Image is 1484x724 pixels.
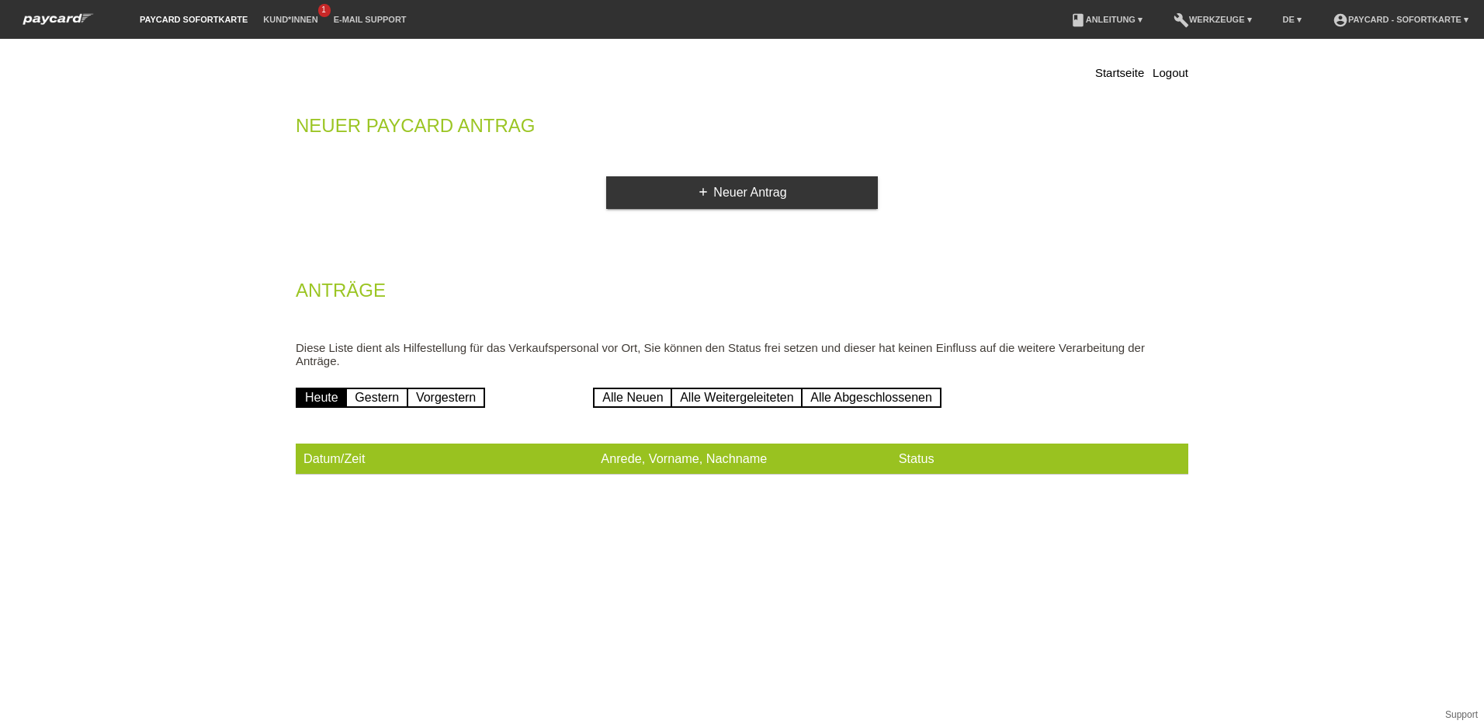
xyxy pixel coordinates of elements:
[255,15,325,24] a: Kund*innen
[606,176,878,209] a: addNeuer Antrag
[407,388,485,408] a: Vorgestern
[345,388,408,408] a: Gestern
[671,388,803,408] a: Alle Weitergeleiteten
[1153,66,1188,79] a: Logout
[16,18,101,30] a: paycard Sofortkarte
[697,186,709,198] i: add
[1174,12,1189,28] i: build
[801,388,941,408] a: Alle Abgeschlossenen
[132,15,255,24] a: paycard Sofortkarte
[296,341,1188,367] p: Diese Liste dient als Hilfestellung für das Verkaufspersonal vor Ort, Sie können den Status frei ...
[296,444,593,475] th: Datum/Zeit
[326,15,414,24] a: E-Mail Support
[593,444,890,475] th: Anrede, Vorname, Nachname
[1095,66,1144,79] a: Startseite
[593,388,672,408] a: Alle Neuen
[1166,15,1260,24] a: buildWerkzeuge ▾
[296,388,348,408] a: Heute
[296,118,1188,141] h2: Neuer Paycard Antrag
[1445,709,1478,720] a: Support
[1275,15,1309,24] a: DE ▾
[1070,12,1086,28] i: book
[296,283,1188,306] h2: Anträge
[891,444,1188,475] th: Status
[1333,12,1348,28] i: account_circle
[16,11,101,27] img: paycard Sofortkarte
[1325,15,1476,24] a: account_circlepaycard - Sofortkarte ▾
[1063,15,1150,24] a: bookAnleitung ▾
[318,4,331,17] span: 1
